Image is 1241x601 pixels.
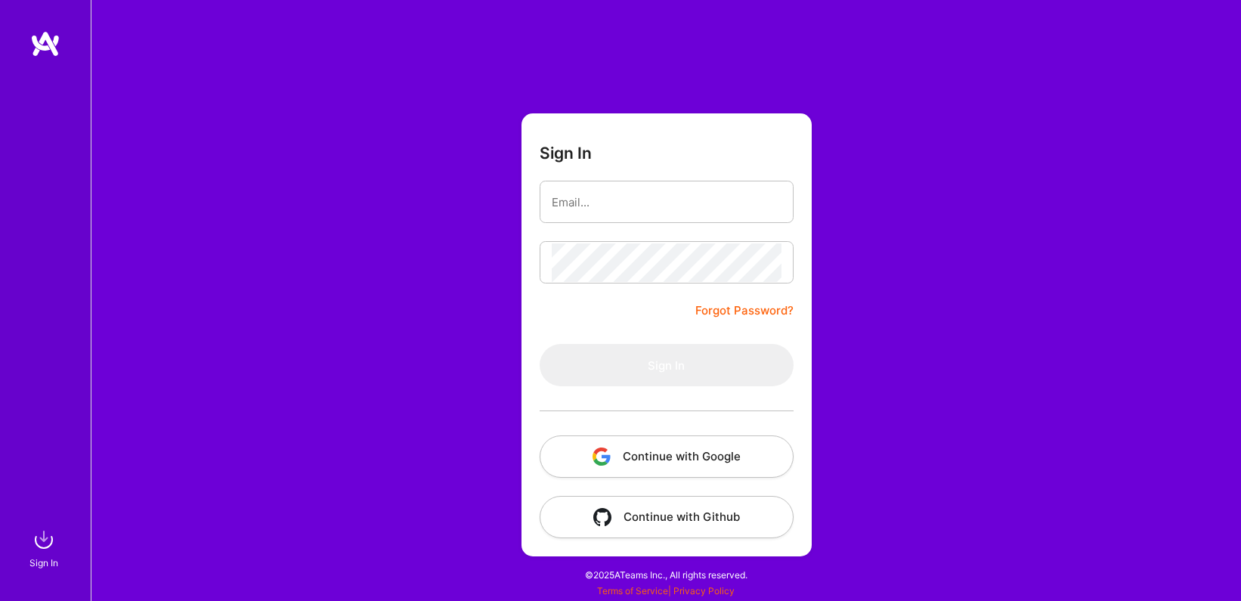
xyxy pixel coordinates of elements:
[593,448,611,466] img: icon
[593,508,611,526] img: icon
[32,525,59,571] a: sign inSign In
[597,585,668,596] a: Terms of Service
[29,525,59,555] img: sign in
[540,435,794,478] button: Continue with Google
[91,556,1241,593] div: © 2025 ATeams Inc., All rights reserved.
[540,496,794,538] button: Continue with Github
[673,585,735,596] a: Privacy Policy
[597,585,735,596] span: |
[552,183,781,222] input: Email...
[29,555,58,571] div: Sign In
[540,144,592,163] h3: Sign In
[540,344,794,386] button: Sign In
[30,30,60,57] img: logo
[695,302,794,320] a: Forgot Password?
